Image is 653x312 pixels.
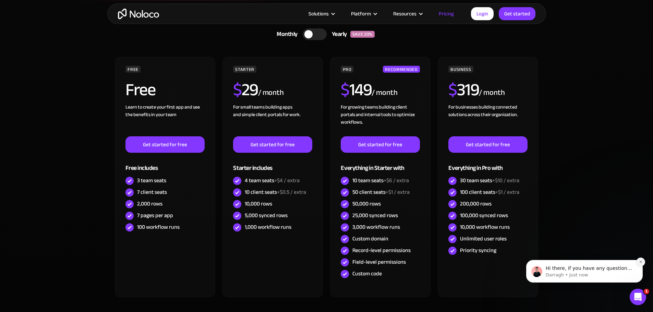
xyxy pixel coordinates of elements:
[448,103,527,136] div: For businesses building connected solutions across their organization. ‍
[125,66,141,73] div: FREE
[277,187,306,197] span: +$0.5 / extra
[492,175,519,186] span: +$10 / extra
[630,289,646,305] iframe: Intercom live chat
[233,103,312,136] div: For small teams building apps and simple client portals for work. ‍
[516,217,653,294] iframe: Intercom notifications message
[327,29,350,39] div: Yearly
[448,66,473,73] div: BUSINESS
[430,9,462,18] a: Pricing
[460,223,510,231] div: 10,000 workflow runs
[30,55,118,61] p: Message from Darragh, sent Just now
[341,103,420,136] div: For growing teams building client portals and internal tools to optimize workflows.
[137,212,173,219] div: 7 pages per app
[245,177,300,184] div: 4 team seats
[233,136,312,153] a: Get started for free
[448,153,527,175] div: Everything in Pro with
[460,235,507,242] div: Unlimited user roles
[499,7,535,20] a: Get started
[352,212,398,219] div: 25,000 synced rows
[352,235,388,242] div: Custom domain
[352,200,381,208] div: 50,000 rows
[120,41,129,50] button: Dismiss notification
[137,200,162,208] div: 2,000 rows
[471,7,494,20] a: Login
[245,212,288,219] div: 5,000 synced rows
[352,270,382,277] div: Custom code
[448,136,527,153] a: Get started for free
[352,177,409,184] div: 10 team seats
[342,9,385,18] div: Platform
[118,9,159,19] a: home
[15,49,26,60] img: Profile image for Darragh
[10,43,127,66] div: message notification from Darragh, Just now. Hi there, if you have any questions about our pricin...
[352,223,400,231] div: 3,000 workflow runs
[341,136,420,153] a: Get started for free
[341,81,372,98] h2: 149
[448,74,457,106] span: $
[274,175,300,186] span: +$4 / extra
[233,66,256,73] div: STARTER
[352,247,411,254] div: Record-level permissions
[460,177,519,184] div: 30 team seats
[479,87,505,98] div: / month
[137,188,167,196] div: 7 client seats
[383,66,420,73] div: RECOMMENDED
[351,9,371,18] div: Platform
[300,9,342,18] div: Solutions
[341,153,420,175] div: Everything in Starter with
[495,187,519,197] span: +$1 / extra
[352,188,410,196] div: 50 client seats
[460,212,508,219] div: 100,000 synced rows
[384,175,409,186] span: +$6 / extra
[245,223,291,231] div: 1,000 workflow runs
[125,136,204,153] a: Get started for free
[233,153,312,175] div: Starter includes
[233,81,258,98] h2: 29
[137,177,166,184] div: 3 team seats
[125,103,204,136] div: Learn to create your first app and see the benefits in your team ‍
[233,74,242,106] span: $
[245,200,272,208] div: 10,000 rows
[350,31,375,38] div: SAVE 20%
[30,48,118,55] p: Hi there, if you have any questions about our pricing, just let us know! [GEOGRAPHIC_DATA]
[309,9,329,18] div: Solutions
[245,188,306,196] div: 10 client seats
[352,258,406,266] div: Field-level permissions
[460,188,519,196] div: 100 client seats
[385,9,430,18] div: Resources
[258,87,284,98] div: / month
[393,9,416,18] div: Resources
[448,81,479,98] h2: 319
[125,153,204,175] div: Free includes
[125,81,155,98] h2: Free
[268,29,303,39] div: Monthly
[341,74,349,106] span: $
[341,66,353,73] div: PRO
[386,187,410,197] span: +$1 / extra
[137,223,180,231] div: 100 workflow runs
[644,289,649,294] span: 1
[372,87,397,98] div: / month
[460,200,492,208] div: 200,000 rows
[460,247,496,254] div: Priority syncing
